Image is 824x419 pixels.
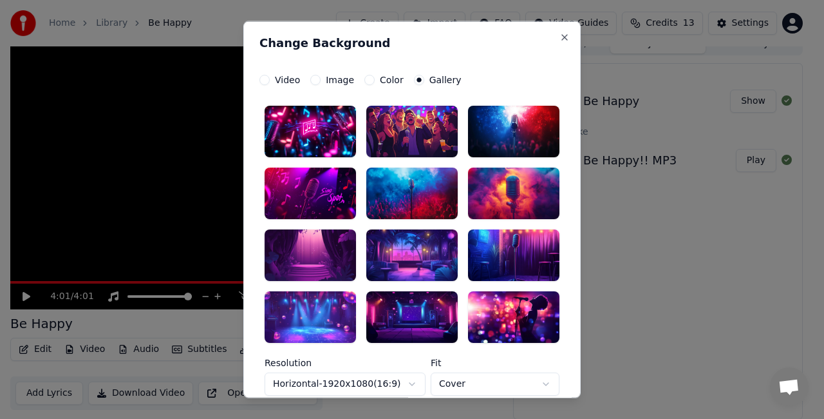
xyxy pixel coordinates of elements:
label: Video [275,75,300,84]
h2: Change Background [259,37,565,49]
label: Gallery [429,75,462,84]
label: Image [326,75,354,84]
label: Resolution [265,358,426,367]
label: Fit [431,358,559,367]
label: Color [380,75,404,84]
